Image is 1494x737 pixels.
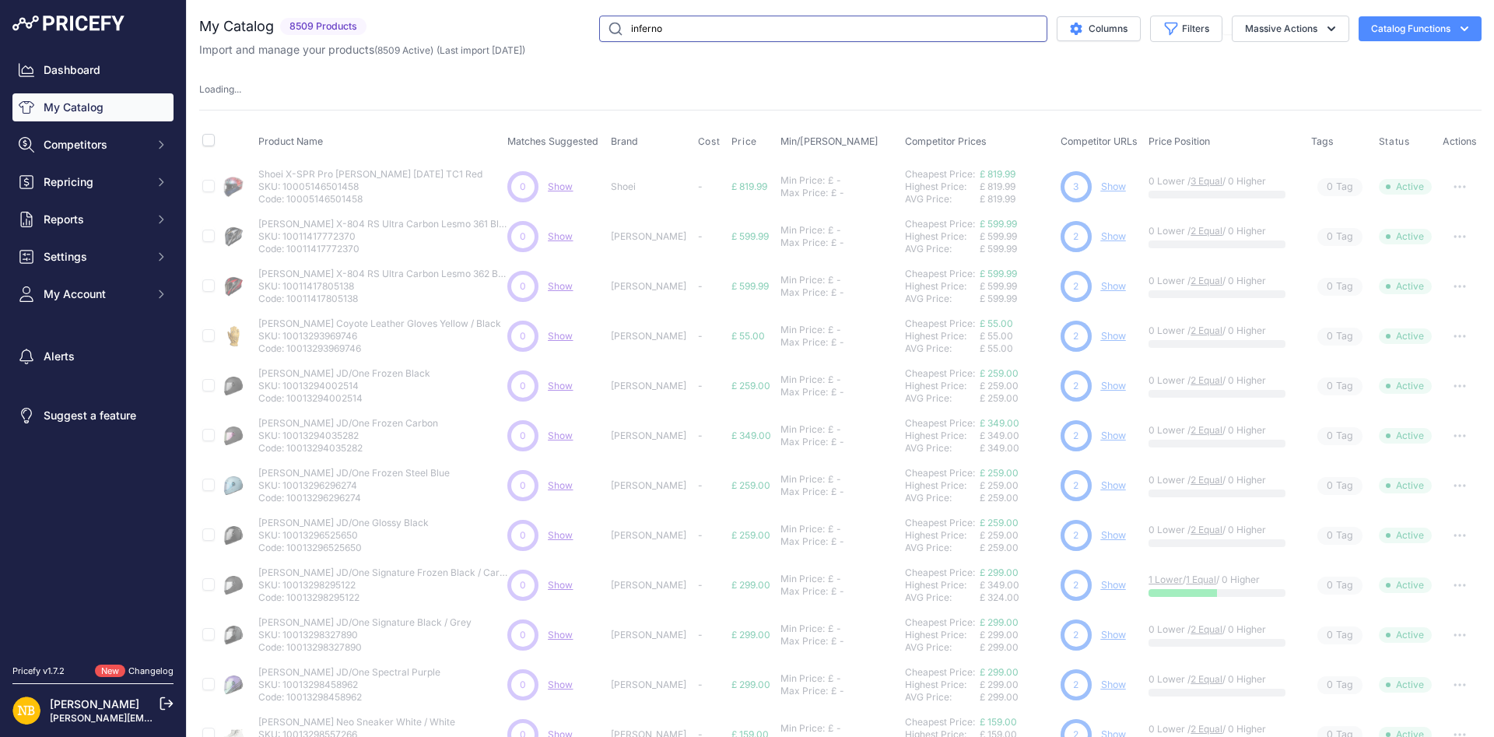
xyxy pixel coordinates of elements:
[611,330,692,342] p: [PERSON_NAME]
[1327,528,1333,543] span: 0
[1149,424,1295,437] p: 0 Lower / / 0 Higher
[128,665,174,676] a: Changelog
[1327,329,1333,344] span: 0
[980,342,1054,355] div: £ 55.00
[1073,429,1078,443] span: 2
[520,379,526,393] span: 0
[548,430,573,441] span: Show
[731,280,769,292] span: £ 599.99
[548,479,573,491] a: Show
[1379,328,1432,344] span: Active
[698,380,703,391] span: -
[831,386,836,398] div: £
[507,135,598,147] span: Matches Suggested
[905,392,980,405] div: AVG Price:
[780,274,825,286] div: Min Price:
[1150,16,1222,42] button: Filters
[831,436,836,448] div: £
[1073,479,1078,493] span: 2
[780,174,825,187] div: Min Price:
[980,293,1054,305] div: £ 599.99
[258,567,507,579] p: [PERSON_NAME] JD/One Signature Frozen Black / Carbon
[548,280,573,292] a: Show
[828,523,833,535] div: £
[1443,135,1477,147] span: Actions
[44,286,146,302] span: My Account
[1101,280,1126,292] a: Show
[698,230,703,242] span: -
[780,324,825,336] div: Min Price:
[548,679,573,690] span: Show
[548,529,573,541] span: Show
[1191,374,1222,386] a: 2 Equal
[980,218,1017,230] a: £ 599.99
[199,16,274,37] h2: My Catalog
[548,181,573,192] a: Show
[1149,474,1295,486] p: 0 Lower / / 0 Higher
[836,336,844,349] div: -
[1073,279,1078,293] span: 2
[833,423,841,436] div: -
[905,293,980,305] div: AVG Price:
[905,467,975,479] a: Cheapest Price:
[731,135,760,148] button: Price
[1191,424,1222,436] a: 2 Equal
[258,318,501,330] p: [PERSON_NAME] Coyote Leather Gloves Yellow / Black
[12,205,174,233] button: Reports
[905,430,980,442] div: Highest Price:
[1149,374,1295,387] p: 0 Lower / / 0 Higher
[548,629,573,640] a: Show
[199,83,241,95] span: Loading
[833,374,841,386] div: -
[980,230,1017,242] span: £ 599.99
[611,529,692,542] p: [PERSON_NAME]
[1327,429,1333,444] span: 0
[611,181,692,193] p: Shoei
[50,712,289,724] a: [PERSON_NAME][EMAIL_ADDRESS][DOMAIN_NAME]
[44,174,146,190] span: Repricing
[905,666,975,678] a: Cheapest Price:
[1379,428,1432,444] span: Active
[258,542,429,554] p: Code: 10013296525650
[836,436,844,448] div: -
[980,666,1019,678] a: £ 299.00
[836,187,844,199] div: -
[828,374,833,386] div: £
[1073,180,1078,194] span: 3
[1191,474,1222,486] a: 2 Equal
[905,318,975,329] a: Cheapest Price:
[731,430,771,441] span: £ 349.00
[980,467,1019,479] a: £ 259.00
[698,181,703,192] span: -
[1101,479,1126,491] a: Show
[980,181,1015,192] span: £ 819.99
[828,473,833,486] div: £
[780,286,828,299] div: Max Price:
[698,430,703,441] span: -
[1379,229,1432,244] span: Active
[905,230,980,243] div: Highest Price:
[905,529,980,542] div: Highest Price:
[548,230,573,242] a: Show
[1149,275,1295,287] p: 0 Lower / / 0 Higher
[1073,528,1078,542] span: 2
[731,330,765,342] span: £ 55.00
[980,392,1054,405] div: £ 259.00
[980,430,1019,441] span: £ 349.00
[980,193,1054,205] div: £ 819.99
[1379,179,1432,195] span: Active
[50,697,139,711] a: [PERSON_NAME]
[905,542,980,554] div: AVG Price:
[548,330,573,342] span: Show
[836,286,844,299] div: -
[698,529,703,541] span: -
[1101,679,1126,690] a: Show
[44,212,146,227] span: Reports
[831,286,836,299] div: £
[611,430,692,442] p: [PERSON_NAME]
[905,380,980,392] div: Highest Price:
[280,18,366,36] span: 8509 Products
[258,367,430,380] p: [PERSON_NAME] JD/One Frozen Black
[1327,379,1333,394] span: 0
